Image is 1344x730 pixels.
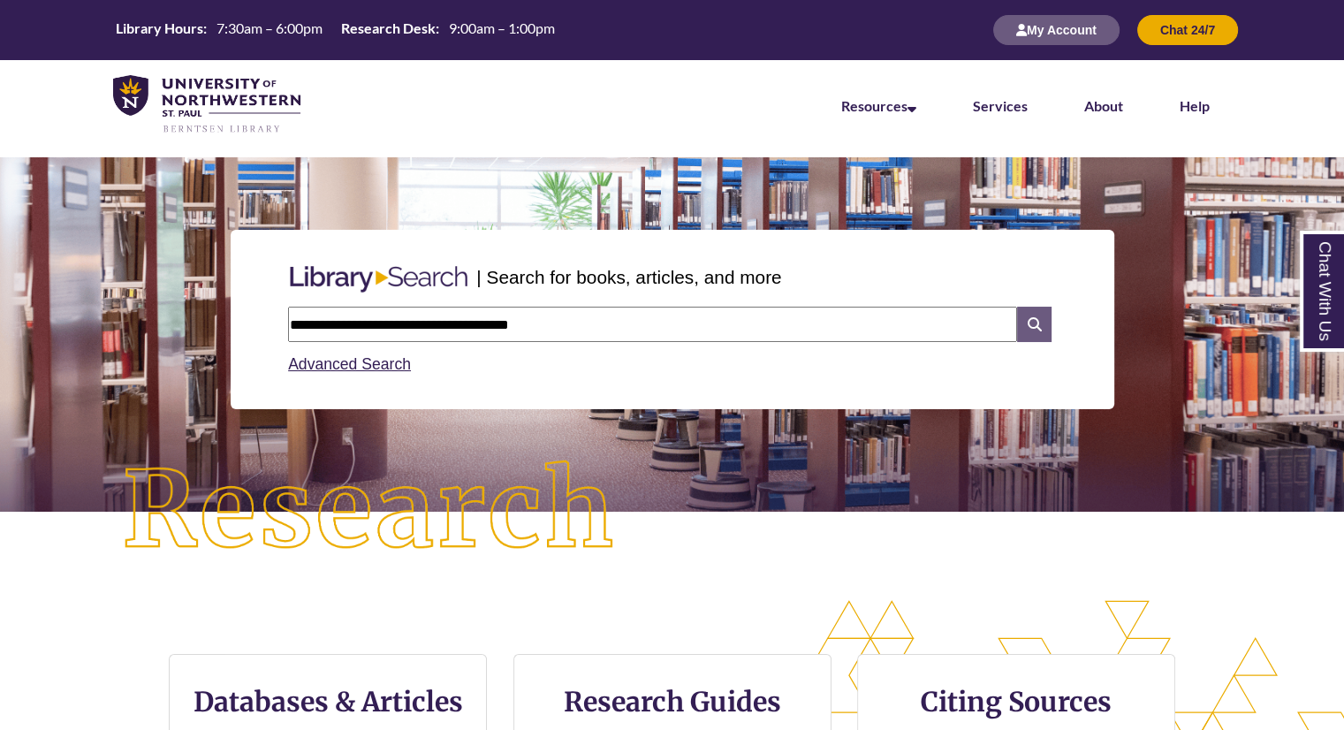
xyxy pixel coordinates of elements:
[109,19,562,42] a: Hours Today
[528,685,816,719] h3: Research Guides
[184,685,472,719] h3: Databases & Articles
[1017,307,1051,342] i: Search
[288,355,411,373] a: Advanced Search
[281,259,476,300] img: Libary Search
[993,22,1120,37] a: My Account
[109,19,562,41] table: Hours Today
[973,97,1028,114] a: Services
[449,19,555,36] span: 9:00am – 1:00pm
[67,406,672,616] img: Research
[1137,22,1238,37] a: Chat 24/7
[1180,97,1210,114] a: Help
[109,19,209,38] th: Library Hours:
[476,263,781,291] p: | Search for books, articles, and more
[841,97,916,114] a: Resources
[334,19,442,38] th: Research Desk:
[993,15,1120,45] button: My Account
[908,685,1124,719] h3: Citing Sources
[113,75,300,134] img: UNWSP Library Logo
[1137,15,1238,45] button: Chat 24/7
[216,19,323,36] span: 7:30am – 6:00pm
[1084,97,1123,114] a: About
